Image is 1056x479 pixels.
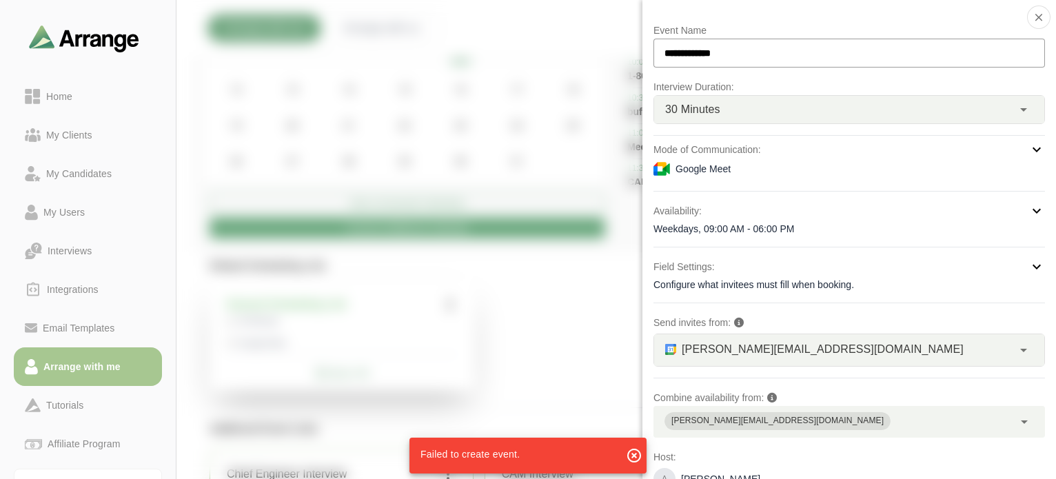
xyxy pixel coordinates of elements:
p: Host: [653,449,1045,465]
div: [PERSON_NAME][EMAIL_ADDRESS][DOMAIN_NAME] [671,414,884,428]
img: Meeting Mode Icon [653,161,670,177]
div: Configure what invitees must fill when booking. [653,278,1045,292]
p: Combine availability from: [653,389,1045,406]
img: GOOGLE [665,344,676,355]
p: Interview Duration: [653,79,1045,95]
p: Send invites from: [653,314,1045,331]
div: Home [41,88,78,105]
p: Availability: [653,203,702,219]
div: Email Templates [37,320,120,336]
a: Home [14,77,162,116]
p: Mode of Communication: [653,141,761,158]
div: Integrations [41,281,104,298]
a: Affiliate Program [14,425,162,463]
span: Failed to create event. [420,449,520,460]
div: Google Meet [653,161,1045,177]
span: [PERSON_NAME][EMAIL_ADDRESS][DOMAIN_NAME] [682,340,964,358]
a: Interviews [14,232,162,270]
div: Arrange with me [38,358,126,375]
a: My Clients [14,116,162,154]
a: My Candidates [14,154,162,193]
div: My Users [38,204,90,221]
div: Weekdays, 09:00 AM - 06:00 PM [653,222,1045,236]
a: Arrange with me [14,347,162,386]
div: My Candidates [41,165,117,182]
p: Field Settings: [653,258,715,275]
a: My Users [14,193,162,232]
p: Event Name [653,22,1045,39]
div: Tutorials [41,397,89,414]
span: 30 Minutes [665,101,720,119]
div: My Clients [41,127,98,143]
div: Affiliate Program [42,436,125,452]
div: Interviews [42,243,97,259]
a: Integrations [14,270,162,309]
a: Tutorials [14,386,162,425]
a: Email Templates [14,309,162,347]
img: arrangeai-name-small-logo.4d2b8aee.svg [29,25,139,52]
